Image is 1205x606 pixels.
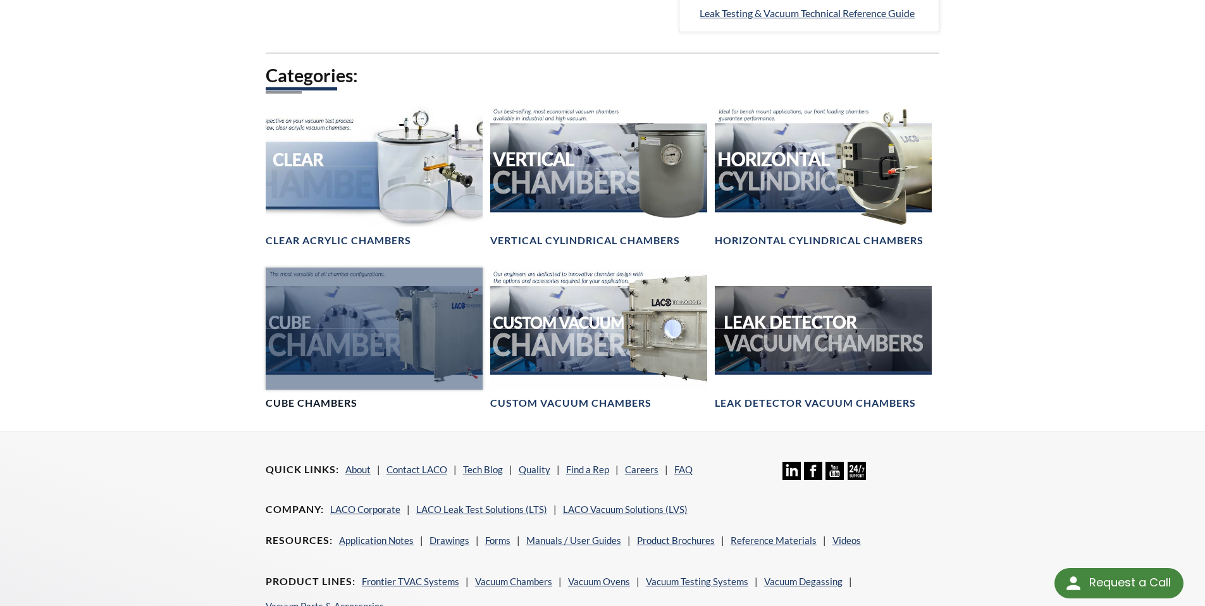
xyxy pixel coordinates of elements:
a: Manuals / User Guides [526,535,621,546]
img: 24/7 Support Icon [848,462,866,480]
a: Vacuum Ovens [568,576,630,587]
a: Horizontal Cylindrical headerHorizontal Cylindrical Chambers [715,105,932,247]
h4: Resources [266,534,333,547]
h4: Company [266,503,324,516]
h2: Categories: [266,64,940,87]
a: Frontier TVAC Systems [362,576,459,587]
span: Leak Testing & Vacuum Technical Reference Guide [700,7,915,19]
a: Tech Blog [463,464,503,475]
div: Request a Call [1054,568,1183,598]
a: Cube Chambers headerCube Chambers [266,268,483,410]
a: Vacuum Testing Systems [646,576,748,587]
a: Find a Rep [566,464,609,475]
a: Clear Chambers headerClear Acrylic Chambers [266,105,483,247]
a: Product Brochures [637,535,715,546]
a: Videos [832,535,861,546]
a: Vacuum Chambers [475,576,552,587]
h4: Cube Chambers [266,397,357,410]
a: Leak Testing & Vacuum Technical Reference Guide [700,5,929,22]
a: Custom Vacuum Chamber headerCustom Vacuum Chambers [490,268,707,410]
h4: Product Lines [266,575,355,588]
a: Vertical Vacuum Chambers headerVertical Cylindrical Chambers [490,105,707,247]
h4: Vertical Cylindrical Chambers [490,234,680,247]
h4: Custom Vacuum Chambers [490,397,652,410]
h4: Quick Links [266,463,339,476]
h4: Clear Acrylic Chambers [266,234,411,247]
a: Drawings [429,535,469,546]
a: Contact LACO [386,464,447,475]
a: Reference Materials [731,535,817,546]
a: Application Notes [339,535,414,546]
h4: Horizontal Cylindrical Chambers [715,234,924,247]
a: Vacuum Degassing [764,576,843,587]
a: Forms [485,535,510,546]
a: LACO Leak Test Solutions (LTS) [416,504,547,515]
a: 24/7 Support [848,471,866,482]
a: About [345,464,371,475]
div: Request a Call [1089,568,1171,597]
a: Leak Test Vacuum Chambers headerLeak Detector Vacuum Chambers [715,268,932,410]
h4: Leak Detector Vacuum Chambers [715,397,916,410]
a: Quality [519,464,550,475]
a: LACO Corporate [330,504,400,515]
img: round button [1063,573,1084,593]
a: LACO Vacuum Solutions (LVS) [563,504,688,515]
a: Careers [625,464,658,475]
a: FAQ [674,464,693,475]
